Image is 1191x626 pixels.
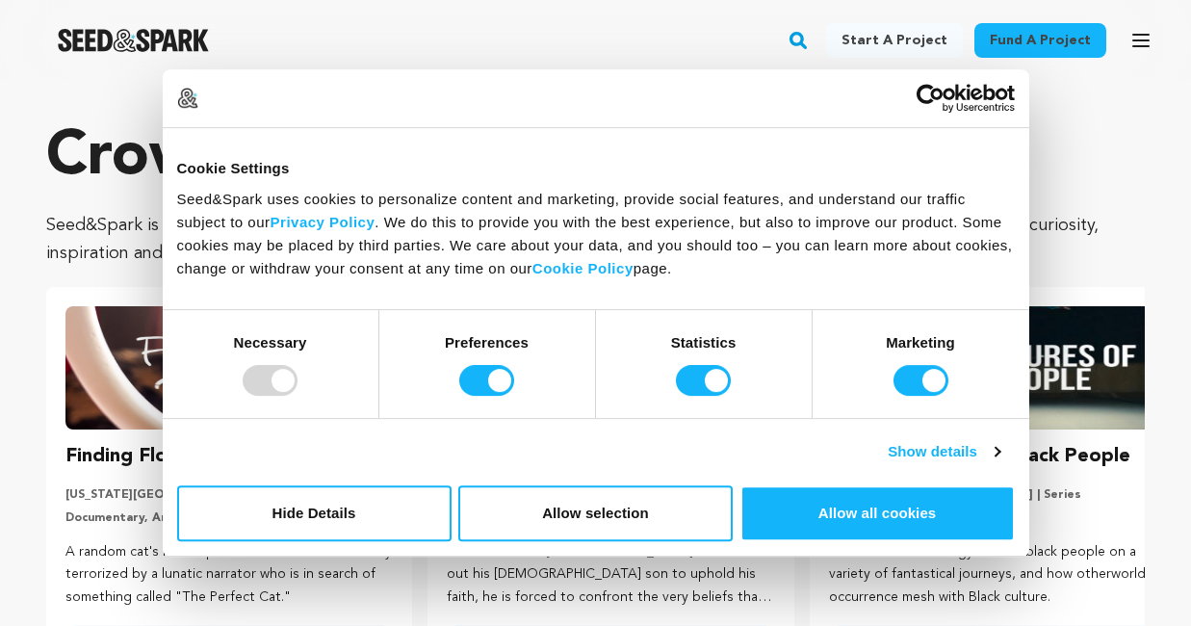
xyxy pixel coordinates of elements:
p: A random cat's life is upended when she is suddenly terrorized by a lunatic narrator who is in se... [65,541,393,610]
p: Crowdfunding that . [46,119,1145,196]
button: Hide Details [177,485,452,541]
a: Cookie Policy [532,260,634,276]
a: Seed&Spark Homepage [58,29,209,52]
div: Seed&Spark uses cookies to personalize content and marketing, provide social features, and unders... [177,188,1015,280]
h3: Finding Flora [65,441,187,472]
a: Start a project [826,23,963,58]
button: Allow selection [458,485,733,541]
strong: Necessary [234,334,307,351]
p: This offbeat anthology follows black people on a variety of fantastical journeys, and how otherwo... [829,541,1156,610]
a: Usercentrics Cookiebot - opens in a new window [846,84,1015,113]
strong: Statistics [671,334,737,351]
p: [US_STATE][GEOGRAPHIC_DATA], [US_STATE] | Film Short [65,487,393,503]
img: Seed&Spark Logo Dark Mode [58,29,209,52]
img: Finding Flora image [65,306,393,430]
a: Privacy Policy [271,214,375,230]
img: logo [177,88,198,109]
a: Show details [888,440,999,463]
p: Seed&Spark is where creators and audiences work together to bring incredible new projects to life... [46,212,1145,268]
strong: Marketing [886,334,955,351]
p: When a devout [DEMOGRAPHIC_DATA] father casts out his [DEMOGRAPHIC_DATA] son to uphold his faith,... [447,541,774,610]
strong: Preferences [445,334,529,351]
a: Fund a project [974,23,1106,58]
div: Cookie Settings [177,157,1015,180]
button: Allow all cookies [740,485,1015,541]
p: Documentary, Animation [65,510,393,526]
